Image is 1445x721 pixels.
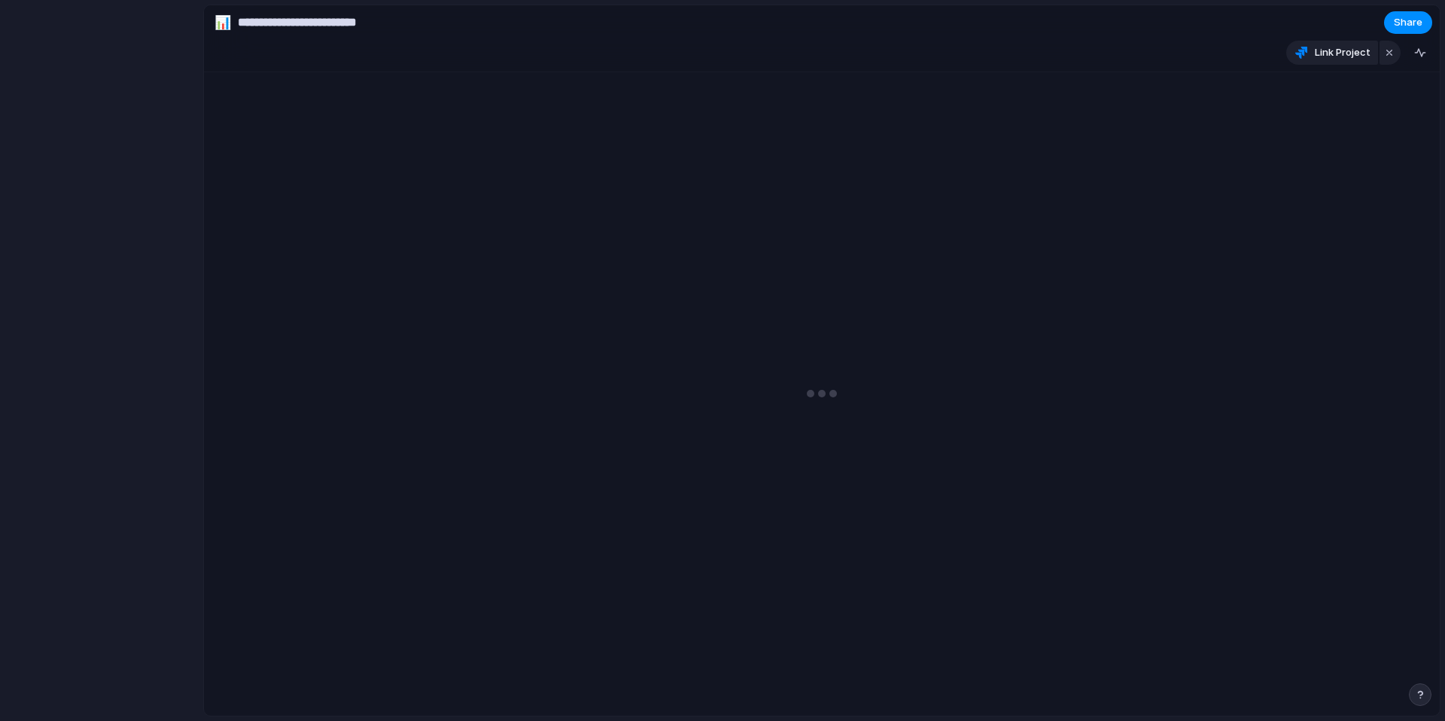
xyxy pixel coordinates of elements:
[1394,15,1422,30] span: Share
[214,12,231,32] div: 📊
[211,11,235,35] button: 📊
[1384,11,1432,34] button: Share
[1315,45,1370,60] span: Link Project
[1286,41,1378,65] button: Link Project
